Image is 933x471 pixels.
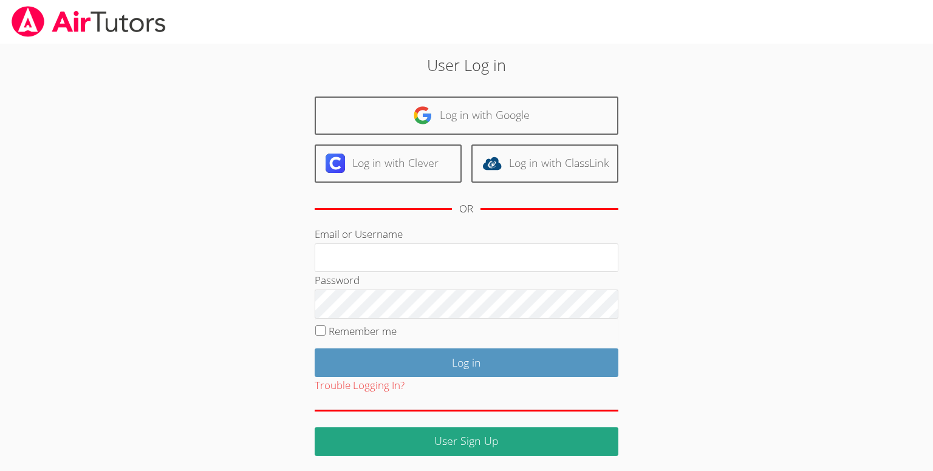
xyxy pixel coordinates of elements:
[482,154,502,173] img: classlink-logo-d6bb404cc1216ec64c9a2012d9dc4662098be43eaf13dc465df04b49fa7ab582.svg
[10,6,167,37] img: airtutors_banner-c4298cdbf04f3fff15de1276eac7730deb9818008684d7c2e4769d2f7ddbe033.png
[315,377,405,395] button: Trouble Logging In?
[413,106,432,125] img: google-logo-50288ca7cdecda66e5e0955fdab243c47b7ad437acaf1139b6f446037453330a.svg
[315,273,360,287] label: Password
[315,144,462,183] a: Log in with Clever
[326,154,345,173] img: clever-logo-6eab21bc6e7a338710f1a6ff85c0baf02591cd810cc4098c63d3a4b26e2feb20.svg
[315,348,618,377] input: Log in
[315,427,618,456] a: User Sign Up
[315,227,403,241] label: Email or Username
[214,53,718,76] h2: User Log in
[329,324,397,338] label: Remember me
[459,200,473,218] div: OR
[315,97,618,135] a: Log in with Google
[471,144,618,183] a: Log in with ClassLink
